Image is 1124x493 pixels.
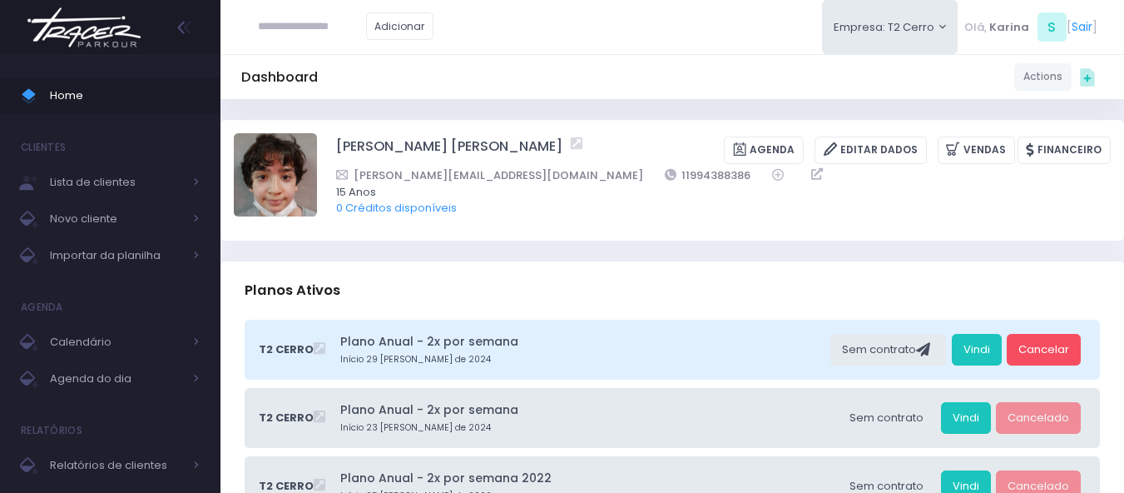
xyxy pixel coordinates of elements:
[964,19,987,36] span: Olá,
[340,401,833,419] a: Plano Anual - 2x por semana
[958,8,1103,46] div: [ ]
[1072,18,1092,36] a: Sair
[366,12,434,40] a: Adicionar
[50,172,183,193] span: Lista de clientes
[1014,63,1072,91] a: Actions
[259,341,314,358] span: T2 Cerro
[50,245,183,266] span: Importar da planilha
[50,331,183,353] span: Calendário
[234,133,317,217] img: Tiago Mendes de Oliveira
[21,291,63,324] h4: Agenda
[989,19,1029,36] span: Karina
[1018,137,1111,164] a: Financeiro
[259,410,314,426] span: T2 Cerro
[941,402,991,434] a: Vindi
[21,414,82,447] h4: Relatórios
[245,266,340,314] h3: Planos Ativos
[336,184,1089,201] span: 15 Anos
[50,85,200,107] span: Home
[50,368,183,390] span: Agenda do dia
[1007,334,1081,366] a: Cancelar
[340,470,833,487] a: Plano Anual - 2x por semana 2022
[665,167,751,184] a: 11994388386
[241,69,318,86] h5: Dashboard
[1037,12,1067,42] span: S
[50,455,183,476] span: Relatórios de clientes
[340,333,825,351] a: Plano Anual - 2x por semana
[838,402,935,434] div: Sem contrato
[938,137,1015,164] a: Vendas
[340,421,833,435] small: Início 23 [PERSON_NAME] de 2024
[21,131,66,164] h4: Clientes
[336,167,643,184] a: [PERSON_NAME][EMAIL_ADDRESS][DOMAIN_NAME]
[830,334,946,366] div: Sem contrato
[340,353,825,366] small: Início 29 [PERSON_NAME] de 2024
[952,334,1002,366] a: Vindi
[336,137,562,164] a: [PERSON_NAME] [PERSON_NAME]
[815,137,927,164] a: Editar Dados
[724,137,804,164] a: Agenda
[50,208,183,230] span: Novo cliente
[336,200,457,216] a: 0 Créditos disponíveis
